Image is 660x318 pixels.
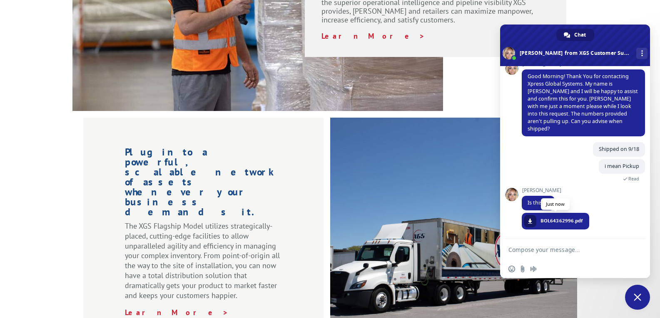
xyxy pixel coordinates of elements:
[556,29,594,41] div: Chat
[628,176,639,182] span: Read
[599,145,639,153] span: Shipped on 9/18
[508,246,623,254] textarea: Compose your message...
[522,187,561,193] span: [PERSON_NAME]
[540,217,583,224] span: BOL64362996.pdf
[530,266,537,272] span: Audio message
[528,73,638,132] span: Good Morning! Thank You for contacting Xpress Global Systems. My name is [PERSON_NAME] and I will...
[321,31,425,41] a: Learn More >
[528,199,549,206] span: Is this it?
[625,285,650,310] div: Close chat
[574,29,586,41] span: Chat
[636,48,648,59] div: More channels
[508,266,515,272] span: Insert an emoji
[605,163,639,170] span: i mean Pickup
[125,308,229,317] a: Learn More >
[125,147,282,221] h1: Plug into a powerful, scalable network of assets whenever your business demands it.
[519,266,526,272] span: Send a file
[125,221,282,308] p: The XGS Flagship Model utilizes strategically-placed, cutting-edge facilities to allow unparallel...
